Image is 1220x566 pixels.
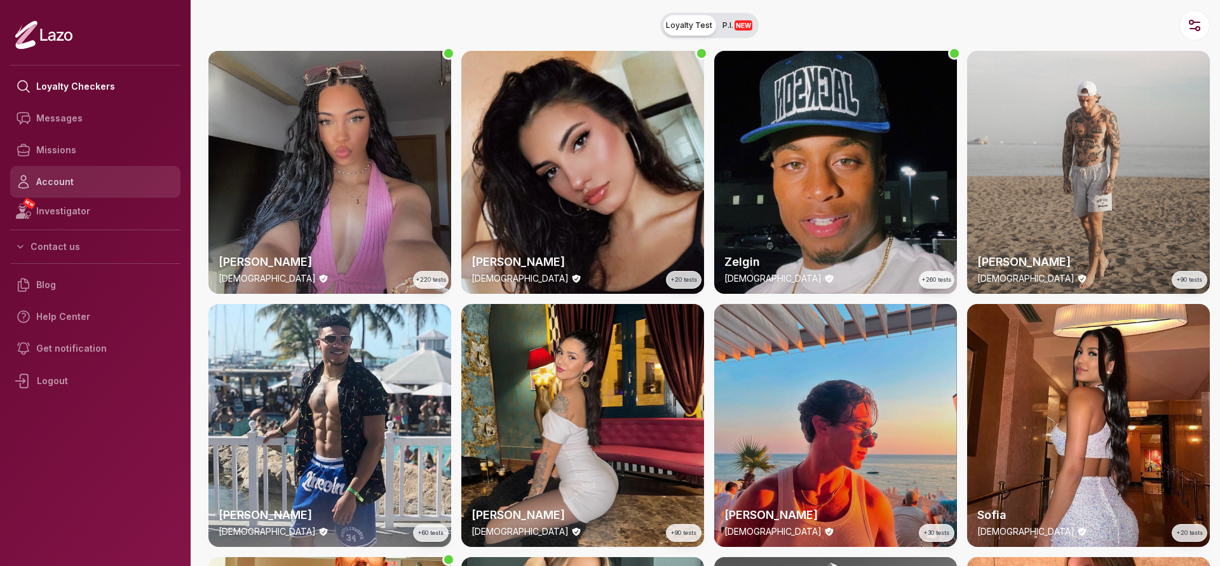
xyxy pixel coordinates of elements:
span: +260 tests [922,275,951,284]
span: +60 tests [418,528,444,537]
a: thumbchecker[PERSON_NAME][DEMOGRAPHIC_DATA]+90 tests [461,304,704,547]
p: [DEMOGRAPHIC_DATA] [977,272,1074,285]
a: Blog [10,269,180,301]
p: [DEMOGRAPHIC_DATA] [471,525,569,538]
p: [DEMOGRAPHIC_DATA] [471,272,569,285]
a: Help Center [10,301,180,333]
h2: [PERSON_NAME] [724,506,947,524]
img: checker [714,51,957,294]
a: thumbchecker[PERSON_NAME][DEMOGRAPHIC_DATA]+220 tests [208,51,451,294]
img: checker [461,304,704,547]
a: NEWInvestigator [10,198,180,224]
h2: [PERSON_NAME] [219,253,441,271]
span: P.I. [722,20,752,31]
p: [DEMOGRAPHIC_DATA] [219,525,316,538]
img: checker [208,304,451,547]
img: checker [461,51,704,294]
a: thumbcheckerSofia[DEMOGRAPHIC_DATA]+20 tests [967,304,1210,547]
a: Messages [10,102,180,134]
img: checker [967,51,1210,294]
p: [DEMOGRAPHIC_DATA] [219,272,316,285]
img: checker [967,304,1210,547]
button: Contact us [10,235,180,258]
a: thumbchecker[PERSON_NAME][DEMOGRAPHIC_DATA]+30 tests [714,304,957,547]
div: Logout [10,364,180,397]
h2: [PERSON_NAME] [977,253,1200,271]
a: thumbchecker[PERSON_NAME][DEMOGRAPHIC_DATA]+60 tests [208,304,451,547]
span: +20 tests [671,275,697,284]
a: thumbchecker[PERSON_NAME][DEMOGRAPHIC_DATA]+90 tests [967,51,1210,294]
a: Loyalty Checkers [10,71,180,102]
span: Loyalty Test [666,20,712,31]
p: [DEMOGRAPHIC_DATA] [977,525,1074,538]
img: checker [208,51,451,294]
a: Get notification [10,333,180,364]
span: +90 tests [671,528,696,537]
h2: [PERSON_NAME] [471,506,694,524]
a: thumbcheckerZelgin[DEMOGRAPHIC_DATA]+260 tests [714,51,957,294]
h2: Sofia [977,506,1200,524]
span: +90 tests [1177,275,1202,284]
span: +220 tests [416,275,446,284]
img: checker [714,304,957,547]
a: thumbchecker[PERSON_NAME][DEMOGRAPHIC_DATA]+20 tests [461,51,704,294]
h2: [PERSON_NAME] [219,506,441,524]
p: [DEMOGRAPHIC_DATA] [724,272,822,285]
span: +20 tests [1177,528,1203,537]
span: +30 tests [924,528,949,537]
span: NEW [22,197,36,210]
a: Account [10,166,180,198]
a: Missions [10,134,180,166]
p: [DEMOGRAPHIC_DATA] [724,525,822,538]
h2: Zelgin [724,253,947,271]
h2: [PERSON_NAME] [471,253,694,271]
span: NEW [735,20,752,31]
